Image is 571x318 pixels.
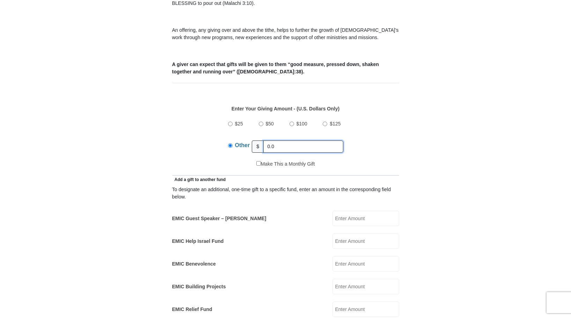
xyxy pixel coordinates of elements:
input: Enter Amount [332,302,399,317]
label: EMIC Help Israel Fund [172,238,224,245]
input: Enter Amount [332,256,399,272]
span: Add a gift to another fund [172,177,226,182]
span: $ [252,140,264,153]
label: EMIC Guest Speaker – [PERSON_NAME] [172,215,266,222]
input: Make This a Monthly Gift [256,161,261,166]
label: EMIC Relief Fund [172,306,212,313]
input: Enter Amount [332,211,399,226]
p: An offering, any giving over and above the tithe, helps to further the growth of [DEMOGRAPHIC_DAT... [172,27,399,41]
label: EMIC Benevolence [172,260,216,268]
strong: Enter Your Giving Amount - (U.S. Dollars Only) [232,106,339,111]
span: $25 [235,121,243,127]
span: $100 [297,121,307,127]
span: $125 [330,121,341,127]
span: Other [235,142,250,148]
label: Make This a Monthly Gift [256,160,315,168]
label: EMIC Building Projects [172,283,226,290]
b: A giver can expect that gifts will be given to them “good measure, pressed down, shaken together ... [172,62,379,74]
div: To designate an additional, one-time gift to a specific fund, enter an amount in the correspondin... [172,186,399,201]
input: Enter Amount [332,279,399,294]
input: Other Amount [263,140,343,153]
input: Enter Amount [332,233,399,249]
span: $50 [266,121,274,127]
